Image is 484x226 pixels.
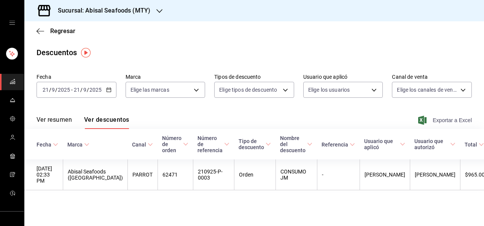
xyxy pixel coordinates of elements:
[322,142,355,148] span: Referencia
[42,87,49,93] input: --
[127,159,158,190] th: PARROT
[360,159,410,190] th: [PERSON_NAME]
[162,135,188,153] span: Número de orden
[83,87,87,93] input: --
[81,48,91,57] img: Tooltip marker
[52,6,150,15] h3: Sucursal: Abisal Seafoods (MTY)
[73,87,80,93] input: --
[465,142,484,148] span: Total
[57,87,70,93] input: ----
[37,116,72,129] button: Ver resumen
[275,159,317,190] th: CONSUMO JM
[55,87,57,93] span: /
[49,87,51,93] span: /
[37,142,58,148] span: Fecha
[132,142,153,148] span: Canal
[84,116,129,129] button: Ver descuentos
[397,86,458,94] span: Elige los canales de venta
[308,86,350,94] span: Elige los usuarios
[63,159,127,190] th: Abisal Seafoods ([GEOGRAPHIC_DATA])
[9,20,15,26] button: open drawer
[126,74,205,80] label: Marca
[234,159,275,190] th: Orden
[87,87,89,93] span: /
[89,87,102,93] input: ----
[219,86,277,94] span: Elige tipos de descuento
[131,86,169,94] span: Elige las marcas
[51,87,55,93] input: --
[71,87,73,93] span: -
[214,74,294,80] label: Tipos de descuento
[158,159,193,190] th: 62471
[197,135,229,153] span: Número de referencia
[317,159,360,190] th: -
[50,27,75,35] span: Regresar
[37,116,129,129] div: navigation tabs
[24,159,63,190] th: [DATE] 02:33 PM
[193,159,234,190] th: 210925-P-0003
[239,138,271,150] span: Tipo de descuento
[67,142,89,148] span: Marca
[37,74,116,80] label: Fecha
[364,138,405,150] span: Usuario que aplicó
[280,135,312,153] span: Nombre del descuento
[80,87,83,93] span: /
[420,116,472,125] button: Exportar a Excel
[392,74,472,80] label: Canal de venta
[303,74,383,80] label: Usuario que aplicó
[37,47,77,58] div: Descuentos
[37,27,75,35] button: Regresar
[414,138,455,150] span: Usuario que autorizó
[410,159,460,190] th: [PERSON_NAME]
